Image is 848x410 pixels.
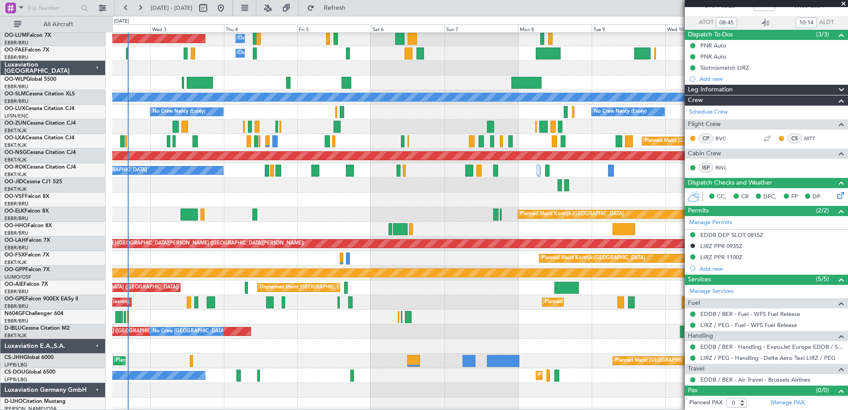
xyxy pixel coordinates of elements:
[4,142,27,149] a: EBKT/KJK
[27,1,78,15] input: Trip Number
[4,370,25,375] span: CS-DOU
[4,399,66,404] a: D-IJHOCitation Mustang
[542,252,645,265] div: Planned Maint Kortrijk-[GEOGRAPHIC_DATA]
[4,238,50,243] a: OO-LAHFalcon 7X
[4,47,49,53] a: OO-FAEFalcon 7X
[4,282,24,287] span: OO-AIE
[4,201,28,207] a: EBBR/BRU
[700,253,742,261] div: LIRZ PPR 1100Z
[787,134,802,143] div: CS
[4,165,27,170] span: OO-ROK
[4,238,26,243] span: OO-LAH
[816,206,829,215] span: (2/2)
[4,83,28,90] a: EBBR/BRU
[518,24,592,32] div: Mon 8
[4,252,25,258] span: OO-FSX
[741,193,749,201] span: CR
[4,77,56,82] a: OO-WLPGlobal 5500
[10,17,96,32] button: All Aircraft
[4,113,29,119] a: LFSN/ENC
[816,30,829,39] span: (3/3)
[700,242,742,250] div: LIRZ PPR 0935Z
[42,237,304,250] div: Planned Maint [PERSON_NAME]-[GEOGRAPHIC_DATA][PERSON_NAME] ([GEOGRAPHIC_DATA][PERSON_NAME])
[4,121,27,126] span: OO-ZUN
[4,274,31,280] a: UUMO/OSF
[688,386,698,396] span: Pax
[699,75,844,83] div: Add new
[4,370,55,375] a: CS-DOUGlobal 6500
[4,362,27,368] a: LFPB/LBG
[36,325,190,338] div: AOG Maint [GEOGRAPHIC_DATA] ([GEOGRAPHIC_DATA] National)
[594,105,647,118] div: No Crew Nancy (Essey)
[4,186,27,193] a: EBKT/KJK
[4,150,27,155] span: OO-NSG
[153,105,205,118] div: No Crew Nancy (Essey)
[4,318,28,324] a: EBBR/BRU
[716,17,737,28] input: --:--
[4,135,75,141] a: OO-LXACessna Citation CJ4
[4,267,25,272] span: OO-GPP
[4,326,22,331] span: D-IBLU
[4,311,63,316] a: N604GFChallenger 604
[615,354,755,367] div: Planned Maint [GEOGRAPHIC_DATA] ([GEOGRAPHIC_DATA])
[23,21,94,28] span: All Aircraft
[4,135,25,141] span: OO-LXA
[371,24,444,32] div: Sat 6
[4,157,27,163] a: EBKT/KJK
[804,134,824,142] a: MTT
[545,296,705,309] div: Planned Maint [GEOGRAPHIC_DATA] ([GEOGRAPHIC_DATA] National)
[699,134,713,143] div: CP
[4,223,27,229] span: OO-HHO
[4,54,28,61] a: EBBR/BRU
[688,119,721,130] span: Flight Crew
[4,121,76,126] a: OO-ZUNCessna Citation CJ4
[4,252,49,258] a: OO-FSXFalcon 7X
[444,24,518,32] div: Sun 7
[303,1,356,15] button: Refresh
[715,164,735,172] a: RWL
[699,265,844,272] div: Add new
[715,134,735,142] a: BVC
[151,4,192,12] span: [DATE] - [DATE]
[592,24,665,32] div: Tue 9
[700,64,749,71] div: Slotmismatch LIRZ
[4,91,75,97] a: OO-SLMCessna Citation XLS
[4,282,48,287] a: OO-AIEFalcon 7X
[688,30,733,40] span: Dispatch To-Dos
[4,244,28,251] a: EBBR/BRU
[688,206,709,216] span: Permits
[689,218,732,227] a: Manage Permits
[224,24,298,32] div: Thu 4
[4,296,25,302] span: OO-GPE
[4,47,25,53] span: OO-FAE
[4,259,27,266] a: EBKT/KJK
[4,150,76,155] a: OO-NSGCessna Citation CJ4
[700,321,797,329] a: LIRZ / PEG - Fuel - WFS Fuel Release
[688,85,733,95] span: Leg Information
[114,18,129,25] div: [DATE]
[4,179,23,185] span: OO-JID
[4,194,49,199] a: OO-VSFFalcon 8X
[700,42,726,49] div: PNR Auto
[238,47,298,60] div: Owner Melsbroek Air Base
[4,127,27,134] a: EBKT/KJK
[520,208,624,221] div: Planned Maint Kortrijk-[GEOGRAPHIC_DATA]
[4,399,23,404] span: D-IJHO
[297,24,371,32] div: Fri 5
[4,223,52,229] a: OO-HHOFalcon 8X
[4,311,25,316] span: N604GF
[688,364,704,374] span: Travel
[116,354,255,367] div: Planned Maint [GEOGRAPHIC_DATA] ([GEOGRAPHIC_DATA])
[771,398,805,407] a: Manage PAX
[4,171,27,178] a: EBKT/KJK
[700,354,836,362] a: LIRZ / PEG - Handling - Delta Aero Taxi LIRZ / PEG
[688,95,703,106] span: Crew
[260,281,427,294] div: Unplanned Maint [GEOGRAPHIC_DATA] ([GEOGRAPHIC_DATA] National)
[791,193,798,201] span: FP
[4,355,54,360] a: CS-JHHGlobal 6000
[688,275,711,285] span: Services
[4,106,75,111] a: OO-LUXCessna Citation CJ4
[4,267,50,272] a: OO-GPPFalcon 7X
[4,230,28,237] a: EBBR/BRU
[77,24,150,32] div: Tue 2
